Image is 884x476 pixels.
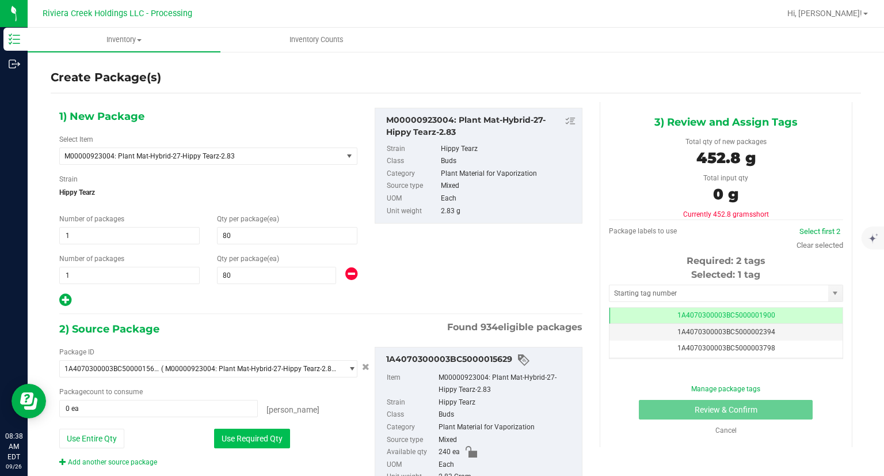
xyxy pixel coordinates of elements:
[59,429,124,448] button: Use Entire Qty
[59,388,143,396] span: Package to consume
[214,429,290,448] button: Use Required Qty
[86,388,104,396] span: count
[59,255,124,263] span: Number of packages
[441,168,576,180] div: Plant Material for Vaporization
[266,405,319,414] span: [PERSON_NAME]
[447,320,582,334] span: Found eligible packages
[683,210,769,218] span: Currently 452.8 grams
[5,462,22,471] p: 09/26
[439,446,460,459] span: 240 ea
[609,285,828,301] input: Starting tag number
[439,372,576,396] div: M00000923004: Plant Mat-Hybrid-27-Hippy Tearz-2.83
[59,108,144,125] span: 1) New Package
[387,421,436,434] label: Category
[359,359,373,376] button: Cancel button
[342,361,356,377] span: select
[828,285,843,301] span: select
[677,328,775,336] span: 1A4070300003BC5000002394
[59,215,124,223] span: Number of packages
[387,396,436,409] label: Strain
[799,227,840,236] a: Select first 2
[439,434,576,447] div: Mixed
[677,311,775,319] span: 1A4070300003BC5000001900
[9,33,20,45] inline-svg: Inventory
[161,365,337,373] span: ( M00000923004: Plant Mat-Hybrid-27-Hippy Tearz-2.83 )
[387,409,436,421] label: Class
[387,192,439,205] label: UOM
[387,434,436,447] label: Source type
[441,192,576,205] div: Each
[441,155,576,168] div: Buds
[387,155,439,168] label: Class
[64,152,327,160] span: M00000923004: Plant Mat-Hybrid-27-Hippy Tearz-2.83
[387,459,436,471] label: UOM
[60,228,199,244] input: 1
[218,228,357,244] input: 80
[28,28,220,52] a: Inventory
[59,174,78,184] label: Strain
[703,174,748,182] span: Total input qty
[342,148,356,164] span: select
[696,149,756,167] span: 452.8 g
[609,227,677,235] span: Package labels to use
[387,446,436,459] label: Available qty
[654,114,798,131] span: 3) Review and Assign Tags
[715,426,737,435] a: Cancel
[753,210,769,218] span: short
[59,348,94,356] span: Package ID
[481,322,498,333] span: 934
[386,114,576,138] div: M00000923004: Plant Mat-Hybrid-27-Hippy Tearz-2.83
[441,180,576,192] div: Mixed
[387,168,439,180] label: Category
[387,143,439,156] label: Strain
[387,205,439,218] label: Unit weight
[439,409,576,421] div: Buds
[12,384,46,418] iframe: Resource center
[787,9,862,18] span: Hi, [PERSON_NAME]!
[274,35,359,45] span: Inventory Counts
[64,365,161,373] span: 1A4070300003BC5000015629
[267,255,279,263] span: (ea)
[691,385,760,393] a: Manage package tags
[28,35,220,45] span: Inventory
[685,138,767,146] span: Total qty of new packages
[9,58,20,70] inline-svg: Outbound
[43,9,192,18] span: Riviera Creek Holdings LLC - Processing
[441,205,576,218] div: 2.83 g
[639,400,813,420] button: Review & Confirm
[59,184,357,201] span: Hippy Tearz
[267,215,279,223] span: (ea)
[345,267,357,282] span: Remove output
[687,255,765,266] span: Required: 2 tags
[441,143,576,156] div: Hippy Tearz
[5,431,22,462] p: 08:38 AM EDT
[691,269,760,280] span: Selected: 1 tag
[713,185,738,203] span: 0 g
[51,69,161,86] h4: Create Package(s)
[217,215,279,223] span: Qty per package
[59,299,71,307] span: Add new output
[218,267,336,284] input: 80
[217,255,279,263] span: Qty per package
[386,353,576,367] div: 1A4070300003BC5000015629
[797,241,843,250] a: Clear selected
[59,458,157,466] a: Add another source package
[439,421,576,434] div: Plant Material for Vaporization
[220,28,413,52] a: Inventory Counts
[439,459,576,471] div: Each
[59,134,93,145] label: Select Item
[59,320,159,338] span: 2) Source Package
[60,267,199,284] input: 1
[677,344,775,352] span: 1A4070300003BC5000003798
[387,180,439,192] label: Source type
[439,396,576,409] div: Hippy Tearz
[387,372,436,396] label: Item
[60,401,257,417] input: 0 ea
